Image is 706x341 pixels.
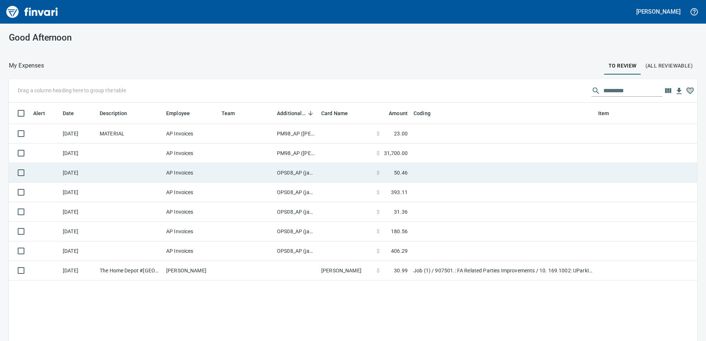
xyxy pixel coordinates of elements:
[321,109,357,118] span: Card Name
[394,169,408,176] span: 50.46
[274,163,318,183] td: OPS08_AP (janettep, samr)
[100,109,127,118] span: Description
[377,228,380,235] span: $
[634,6,682,17] button: [PERSON_NAME]
[662,85,674,96] button: Choose columns to display
[60,124,97,144] td: [DATE]
[414,109,431,118] span: Coding
[222,109,235,118] span: Team
[377,247,380,255] span: $
[163,144,219,163] td: AP Invoices
[100,109,137,118] span: Description
[9,32,226,43] h3: Good Afternoon
[9,61,44,70] nav: breadcrumb
[60,183,97,202] td: [DATE]
[60,241,97,261] td: [DATE]
[391,228,408,235] span: 180.56
[274,183,318,202] td: OPS08_AP (janettep, samr)
[60,202,97,222] td: [DATE]
[379,109,408,118] span: Amount
[674,86,685,97] button: Download Table
[163,261,219,280] td: [PERSON_NAME]
[598,109,619,118] span: Item
[163,183,219,202] td: AP Invoices
[598,109,609,118] span: Item
[411,261,595,280] td: Job (1) / 907501.: FA Related Parties Improvements / 10. 169.1002: UParkIt Vancouver Misc. Projec...
[318,261,374,280] td: [PERSON_NAME]
[163,124,219,144] td: AP Invoices
[97,261,163,280] td: The Home Depot #[GEOGRAPHIC_DATA]
[377,149,380,157] span: $
[63,109,84,118] span: Date
[389,109,408,118] span: Amount
[645,61,693,70] span: (All Reviewable)
[4,3,60,21] img: Finvari
[60,261,97,280] td: [DATE]
[636,8,681,15] h5: [PERSON_NAME]
[163,202,219,222] td: AP Invoices
[33,109,45,118] span: Alert
[394,267,408,274] span: 30.99
[391,247,408,255] span: 406.29
[274,124,318,144] td: PM98_AP ([PERSON_NAME], [PERSON_NAME])
[384,149,408,157] span: 31,700.00
[277,109,306,118] span: Additional Reviewer
[63,109,74,118] span: Date
[274,222,318,241] td: OPS08_AP (janettep, samr)
[391,189,408,196] span: 393.11
[163,241,219,261] td: AP Invoices
[414,109,440,118] span: Coding
[60,222,97,241] td: [DATE]
[377,189,380,196] span: $
[60,163,97,183] td: [DATE]
[33,109,55,118] span: Alert
[222,109,245,118] span: Team
[274,241,318,261] td: OPS08_AP (janettep, samr)
[377,169,380,176] span: $
[377,267,380,274] span: $
[377,208,380,216] span: $
[163,222,219,241] td: AP Invoices
[274,202,318,222] td: OPS08_AP (janettep, samr)
[321,109,348,118] span: Card Name
[18,87,126,94] p: Drag a column heading here to group the table
[277,109,315,118] span: Additional Reviewer
[166,109,190,118] span: Employee
[394,130,408,137] span: 23.00
[166,109,199,118] span: Employee
[377,130,380,137] span: $
[274,144,318,163] td: PM98_AP ([PERSON_NAME], [PERSON_NAME])
[394,208,408,216] span: 31.36
[163,163,219,183] td: AP Invoices
[9,61,44,70] p: My Expenses
[97,124,163,144] td: MATERIAL
[60,144,97,163] td: [DATE]
[685,85,696,96] button: Column choices favorited. Click to reset to default
[609,61,637,70] span: To Review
